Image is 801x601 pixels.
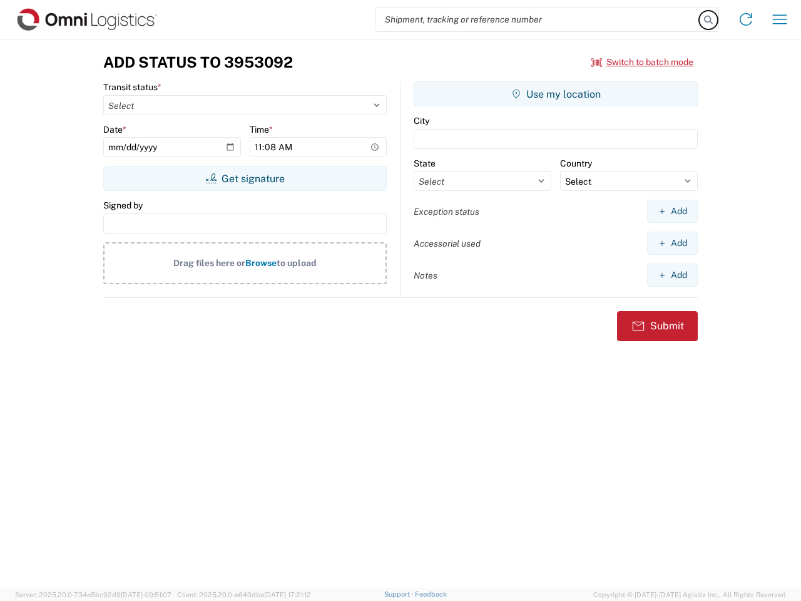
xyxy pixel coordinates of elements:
[414,206,479,217] label: Exception status
[121,591,171,598] span: [DATE] 09:51:07
[414,115,429,126] label: City
[414,270,437,281] label: Notes
[103,166,387,191] button: Get signature
[103,200,143,211] label: Signed by
[103,53,293,71] h3: Add Status to 3953092
[617,311,698,341] button: Submit
[277,258,317,268] span: to upload
[647,200,698,223] button: Add
[173,258,245,268] span: Drag files here or
[414,238,481,249] label: Accessorial used
[103,124,126,135] label: Date
[647,264,698,287] button: Add
[264,591,311,598] span: [DATE] 17:21:12
[15,591,171,598] span: Server: 2025.20.0-734e5bc92d9
[177,591,311,598] span: Client: 2025.20.0-e640dba
[103,81,161,93] label: Transit status
[647,232,698,255] button: Add
[384,590,416,598] a: Support
[593,589,786,600] span: Copyright © [DATE]-[DATE] Agistix Inc., All Rights Reserved
[414,81,698,106] button: Use my location
[375,8,700,31] input: Shipment, tracking or reference number
[245,258,277,268] span: Browse
[415,590,447,598] a: Feedback
[591,52,693,73] button: Switch to batch mode
[250,124,273,135] label: Time
[560,158,592,169] label: Country
[414,158,436,169] label: State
